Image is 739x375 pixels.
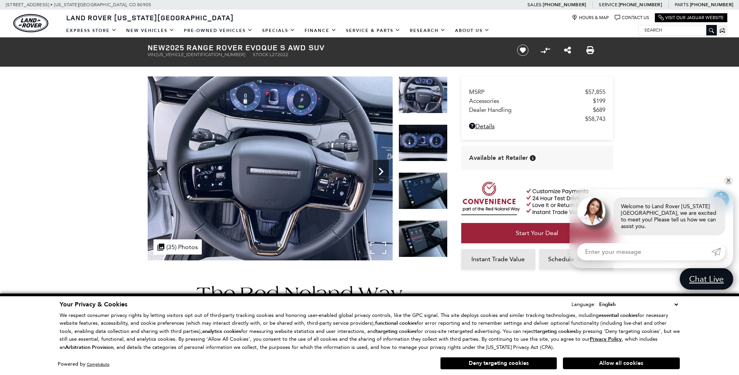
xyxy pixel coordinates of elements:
[543,2,586,8] a: [PHONE_NUMBER]
[613,197,725,235] div: Welcome to Land Rover [US_STATE][GEOGRAPHIC_DATA], we are excited to meet you! Please tell us how...
[153,239,202,255] div: (35) Photos
[62,24,494,37] nav: Main Navigation
[60,311,680,352] p: We respect consumer privacy rights by letting visitors opt out of third-party tracking cookies an...
[469,97,593,104] span: Accessories
[577,197,605,225] img: Agent profile photo
[6,2,151,7] a: [STREET_ADDRESS] • [US_STATE][GEOGRAPHIC_DATA], CO 80905
[469,154,528,162] span: Available at Retailer
[461,249,535,269] a: Instant Trade Value
[585,115,605,122] span: $58,743
[13,14,48,32] img: Land Rover
[341,24,405,37] a: Service & Parts
[619,2,662,8] a: [PHONE_NUMBER]
[572,15,609,21] a: Hours & Map
[258,24,300,37] a: Specials
[599,2,617,7] span: Service
[376,328,416,335] strong: targeting cookies
[563,357,680,369] button: Allow all cookies
[148,42,166,53] strong: New
[253,52,270,57] span: Stock:
[548,255,604,263] span: Schedule Test Drive
[399,220,448,257] img: New 2025 Arroios Grey Land Rover S image 22
[469,106,593,113] span: Dealer Handling
[87,362,109,367] a: ComplyAuto
[469,106,605,113] a: Dealer Handling $689
[148,52,156,57] span: VIN:
[152,160,167,183] div: Previous
[399,172,448,209] img: New 2025 Arroios Grey Land Rover S image 21
[66,13,234,22] span: Land Rover [US_STATE][GEOGRAPHIC_DATA]
[300,24,341,37] a: Finance
[577,243,711,260] input: Enter your message
[539,249,613,269] a: Schedule Test Drive
[590,336,622,343] u: Privacy Policy
[270,52,288,57] span: L272022
[638,25,716,35] input: Search
[373,160,389,183] div: Next
[711,243,725,260] a: Submit
[122,24,179,37] a: New Vehicles
[527,2,541,7] span: Sales
[658,15,724,21] a: Visit Our Jaguar Website
[514,44,531,57] button: Save vehicle
[461,223,613,243] a: Start Your Deal
[375,320,417,327] strong: functional cookies
[62,24,122,37] a: EXPRESS STORE
[440,357,557,370] button: Deny targeting cookies
[156,52,245,57] span: [US_VEHICLE_IDENTIFICATION_NUMBER]
[586,46,594,55] a: Print this New 2025 Range Rover Evoque S AWD SUV
[675,2,689,7] span: Parts
[399,124,448,161] img: New 2025 Arroios Grey Land Rover S image 20
[469,97,605,104] a: Accessories $199
[571,302,596,307] div: Language:
[597,300,680,309] select: Language Select
[202,328,241,335] strong: analytics cookies
[685,274,728,284] span: Chat Live
[469,122,605,130] a: Details
[530,155,536,161] div: Vehicle is in stock and ready for immediate delivery. Due to demand, availability is subject to c...
[65,344,113,351] strong: Arbitration Provision
[599,312,638,319] strong: essential cookies
[564,46,571,55] a: Share this New 2025 Range Rover Evoque S AWD SUV
[469,115,605,122] a: $58,743
[13,14,48,32] a: land-rover
[593,106,605,113] span: $689
[471,255,525,263] span: Instant Trade Value
[179,24,258,37] a: Pre-Owned Vehicles
[405,24,450,37] a: Research
[615,15,649,21] a: Contact Us
[148,43,504,52] h1: 2025 Range Rover Evoque S AWD SUV
[450,24,494,37] a: About Us
[593,97,605,104] span: $199
[399,76,448,113] img: New 2025 Arroios Grey Land Rover S image 19
[469,88,605,96] a: MSRP $57,855
[469,88,585,96] span: MSRP
[690,2,733,8] a: [PHONE_NUMBER]
[62,13,238,22] a: Land Rover [US_STATE][GEOGRAPHIC_DATA]
[540,44,551,56] button: Compare Vehicle
[58,362,109,367] div: Powered by
[148,76,393,260] img: New 2025 Arroios Grey Land Rover S image 19
[680,268,733,290] a: Chat Live
[535,328,576,335] strong: targeting cookies
[516,229,558,237] span: Start Your Deal
[585,88,605,96] span: $57,855
[60,300,127,309] span: Your Privacy & Cookies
